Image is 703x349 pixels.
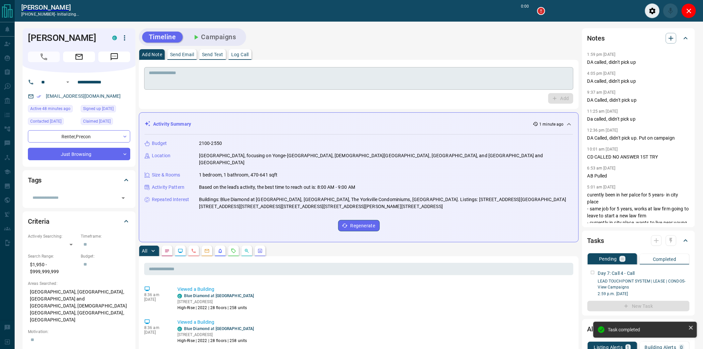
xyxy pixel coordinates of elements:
[587,97,690,104] p: DA Called, didn't pick up
[152,152,170,159] p: Location
[28,148,130,160] div: Just Browsing
[587,128,618,133] p: 12:36 pm [DATE]
[144,330,167,335] p: [DATE]
[28,253,77,259] p: Search Range:
[177,286,571,293] p: Viewed a Building
[587,135,690,142] p: DA Called, didn't pick up. Put on campaign
[142,249,147,253] p: All
[145,118,573,130] div: Activity Summary1 minute ago
[28,130,130,143] div: Renter , Precon
[587,90,616,95] p: 9:37 am [DATE]
[587,154,690,161] p: CD CALLED NO ANSWER 1ST TRY
[231,248,236,254] svg: Requests
[587,173,690,179] p: AB Pulled
[28,105,77,114] div: Fri Aug 15 2025
[587,116,690,123] p: Da called, didn't pick up
[587,52,616,57] p: 1:59 pm [DATE]
[142,32,183,43] button: Timeline
[152,196,189,203] p: Repeated Interest
[81,233,130,239] p: Timeframe:
[37,94,41,99] svg: Email Verified
[46,93,121,99] a: [EMAIL_ADDRESS][DOMAIN_NAME]
[142,52,162,57] p: Add Note
[204,248,210,254] svg: Emails
[177,327,182,331] div: condos.ca
[338,220,380,231] button: Regenerate
[199,184,355,191] p: Based on the lead's activity, the best time to reach out is: 8:00 AM - 9:00 AM
[177,305,254,311] p: High-Rise | 2022 | 28 floors | 258 units
[177,294,182,298] div: condos.ca
[178,248,183,254] svg: Lead Browsing Activity
[21,3,79,11] a: [PERSON_NAME]
[587,147,618,152] p: 10:01 am [DATE]
[540,121,564,127] p: 1 minute ago
[83,118,111,125] span: Claimed [DATE]
[199,140,222,147] p: 2100-2550
[598,291,690,297] p: 2:59 p.m. [DATE]
[177,319,571,326] p: Viewed a Building
[144,297,167,302] p: [DATE]
[598,279,686,290] a: LEAD TOUCHPOINT SYSTEM | LEASE | CONDOS- View Campaigns
[185,32,243,43] button: Campaigns
[28,52,60,62] span: Call
[521,3,529,18] p: 0:00
[587,109,618,114] p: 11:25 am [DATE]
[170,52,194,57] p: Send Email
[587,33,605,44] h2: Notes
[152,140,167,147] p: Budget
[199,196,573,210] p: Buildings: Blue Diamond at [GEOGRAPHIC_DATA], [GEOGRAPHIC_DATA], The Yorkville Condominiums, [GEO...
[587,185,616,189] p: 5:01 am [DATE]
[28,281,130,287] p: Areas Searched:
[28,233,77,239] p: Actively Searching:
[64,78,72,86] button: Open
[663,3,678,18] div: Mute
[57,12,79,17] span: initializing...
[231,52,249,57] p: Log Call
[184,326,254,331] a: Blue Diamond at [GEOGRAPHIC_DATA]
[599,257,617,261] p: Pending
[152,184,184,191] p: Activity Pattern
[184,293,254,298] a: Blue Diamond at [GEOGRAPHIC_DATA]
[83,105,114,112] span: Signed up [DATE]
[112,36,117,40] div: condos.ca
[218,248,223,254] svg: Listing Alerts
[28,175,42,185] h2: Tags
[598,270,635,277] p: Day 7: Call 4 - Call
[98,52,130,62] span: Message
[587,30,690,46] div: Notes
[30,118,61,125] span: Contacted [DATE]
[63,52,95,62] span: Email
[152,172,180,178] p: Size & Rooms
[28,216,50,227] h2: Criteria
[28,213,130,229] div: Criteria
[587,166,616,171] p: 6:53 am [DATE]
[587,321,690,337] div: Alerts
[244,248,250,254] svg: Opportunities
[177,299,254,305] p: [STREET_ADDRESS]
[144,325,167,330] p: 8:36 am
[28,172,130,188] div: Tags
[199,172,278,178] p: 1 bedroom, 1 bathroom, 470-641 sqft
[21,11,79,17] p: [PHONE_NUMBER] -
[119,193,128,203] button: Open
[587,233,690,249] div: Tasks
[587,324,605,334] h2: Alerts
[587,78,690,85] p: DA called, didn't pick up
[587,71,616,76] p: 4:05 pm [DATE]
[645,3,660,18] div: Audio Settings
[81,253,130,259] p: Budget:
[81,105,130,114] div: Fri Sep 04 2020
[28,259,77,277] p: $1,950 - $999,999,999
[164,248,170,254] svg: Notes
[144,292,167,297] p: 8:36 am
[199,152,573,166] p: [GEOGRAPHIC_DATA], focusing on Yonge-[GEOGRAPHIC_DATA], [DEMOGRAPHIC_DATA][GEOGRAPHIC_DATA], [GEO...
[681,3,696,18] div: Close
[177,338,254,344] p: High-Rise | 2022 | 28 floors | 258 units
[608,327,686,332] div: Task completed
[28,329,130,335] p: Motivation:
[191,248,196,254] svg: Calls
[653,257,676,262] p: Completed
[587,191,690,303] p: curently been in her palce for 5 years- in city place - same job for 5 years, works at law firm g...
[587,235,604,246] h2: Tasks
